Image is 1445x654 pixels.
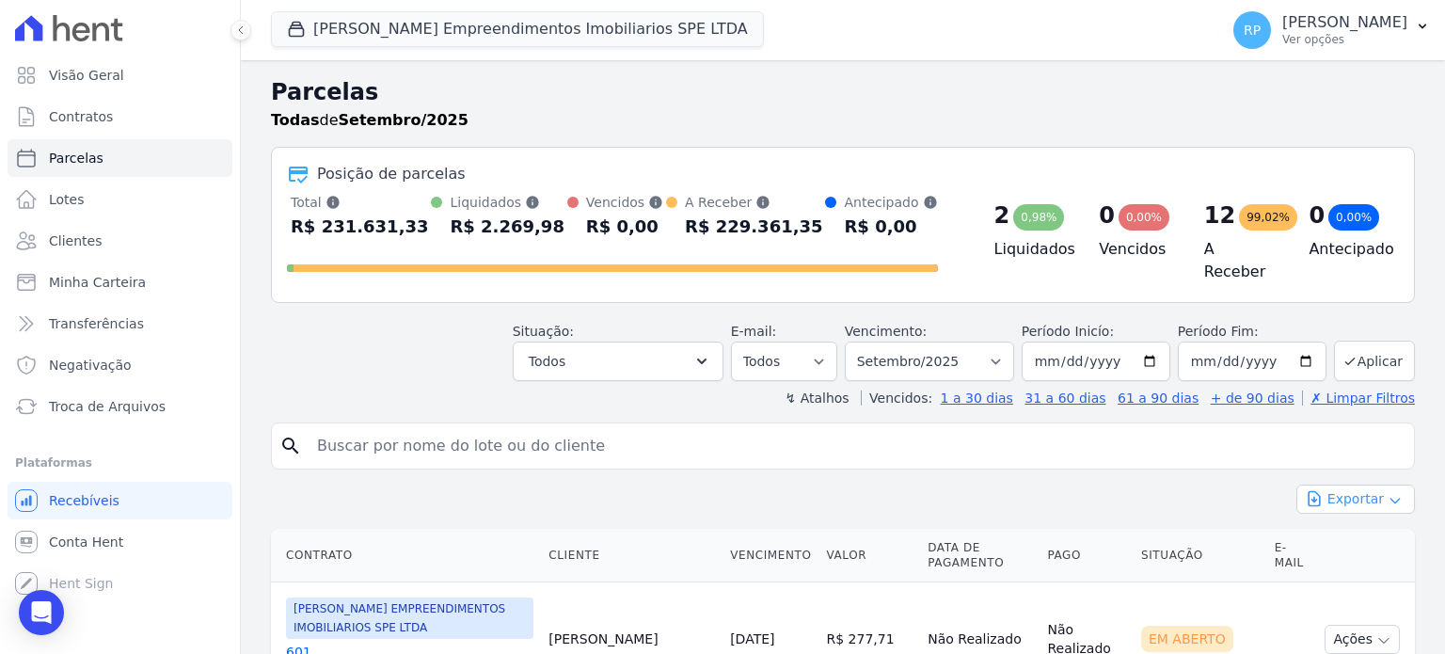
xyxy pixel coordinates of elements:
[844,212,937,242] div: R$ 0,00
[586,193,663,212] div: Vencidos
[317,163,466,185] div: Posição de parcelas
[49,533,123,551] span: Conta Hent
[1134,529,1267,582] th: Situação
[49,107,113,126] span: Contratos
[450,212,564,242] div: R$ 2.269,98
[1244,24,1261,37] span: RP
[8,305,232,343] a: Transferências
[730,631,774,646] a: [DATE]
[49,491,119,510] span: Recebíveis
[785,391,849,406] label: ↯ Atalhos
[586,212,663,242] div: R$ 0,00
[1119,204,1169,231] div: 0,00%
[920,529,1040,582] th: Data de Pagamento
[49,397,166,416] span: Troca de Arquivos
[1309,200,1325,231] div: 0
[1302,391,1415,406] a: ✗ Limpar Filtros
[1040,529,1134,582] th: Pago
[1022,324,1114,339] label: Período Inicío:
[8,139,232,177] a: Parcelas
[49,314,144,333] span: Transferências
[1118,391,1199,406] a: 61 a 90 dias
[8,56,232,94] a: Visão Geral
[339,111,468,129] strong: Setembro/2025
[1218,4,1445,56] button: RP [PERSON_NAME] Ver opções
[845,324,927,339] label: Vencimento:
[1099,238,1174,261] h4: Vencidos
[8,181,232,218] a: Lotes
[1309,238,1384,261] h4: Antecipado
[685,193,823,212] div: A Receber
[1282,32,1407,47] p: Ver opções
[306,427,1406,465] input: Buscar por nome do lote ou do cliente
[513,342,723,381] button: Todos
[49,231,102,250] span: Clientes
[1334,341,1415,381] button: Aplicar
[271,111,320,129] strong: Todas
[1328,204,1379,231] div: 0,00%
[1282,13,1407,32] p: [PERSON_NAME]
[49,273,146,292] span: Minha Carteira
[49,190,85,209] span: Lotes
[8,482,232,519] a: Recebíveis
[1239,204,1297,231] div: 99,02%
[1204,200,1235,231] div: 12
[1204,238,1279,283] h4: A Receber
[1325,625,1400,654] button: Ações
[49,149,103,167] span: Parcelas
[541,529,722,582] th: Cliente
[271,75,1415,109] h2: Parcelas
[994,238,1070,261] h4: Liquidados
[49,66,124,85] span: Visão Geral
[271,11,764,47] button: [PERSON_NAME] Empreendimentos Imobiliarios SPE LTDA
[8,388,232,425] a: Troca de Arquivos
[861,391,932,406] label: Vencidos:
[8,346,232,384] a: Negativação
[8,263,232,301] a: Minha Carteira
[819,529,921,582] th: Valor
[286,598,533,639] span: [PERSON_NAME] EMPREENDIMENTOS IMOBILIARIOS SPE LTDA
[1013,204,1064,231] div: 0,98%
[1296,485,1415,514] button: Exportar
[941,391,1013,406] a: 1 a 30 dias
[8,523,232,561] a: Conta Hent
[49,356,132,375] span: Negativação
[8,222,232,260] a: Clientes
[685,212,823,242] div: R$ 229.361,35
[529,350,565,373] span: Todos
[291,212,429,242] div: R$ 231.631,33
[1211,391,1294,406] a: + de 90 dias
[1141,626,1233,652] div: Em Aberto
[271,529,541,582] th: Contrato
[15,452,225,474] div: Plataformas
[731,324,777,339] label: E-mail:
[1099,200,1115,231] div: 0
[513,324,574,339] label: Situação:
[1024,391,1105,406] a: 31 a 60 dias
[291,193,429,212] div: Total
[1267,529,1318,582] th: E-mail
[279,435,302,457] i: search
[844,193,937,212] div: Antecipado
[722,529,818,582] th: Vencimento
[271,109,468,132] p: de
[1178,322,1326,342] label: Período Fim:
[8,98,232,136] a: Contratos
[450,193,564,212] div: Liquidados
[994,200,1010,231] div: 2
[19,590,64,635] div: Open Intercom Messenger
